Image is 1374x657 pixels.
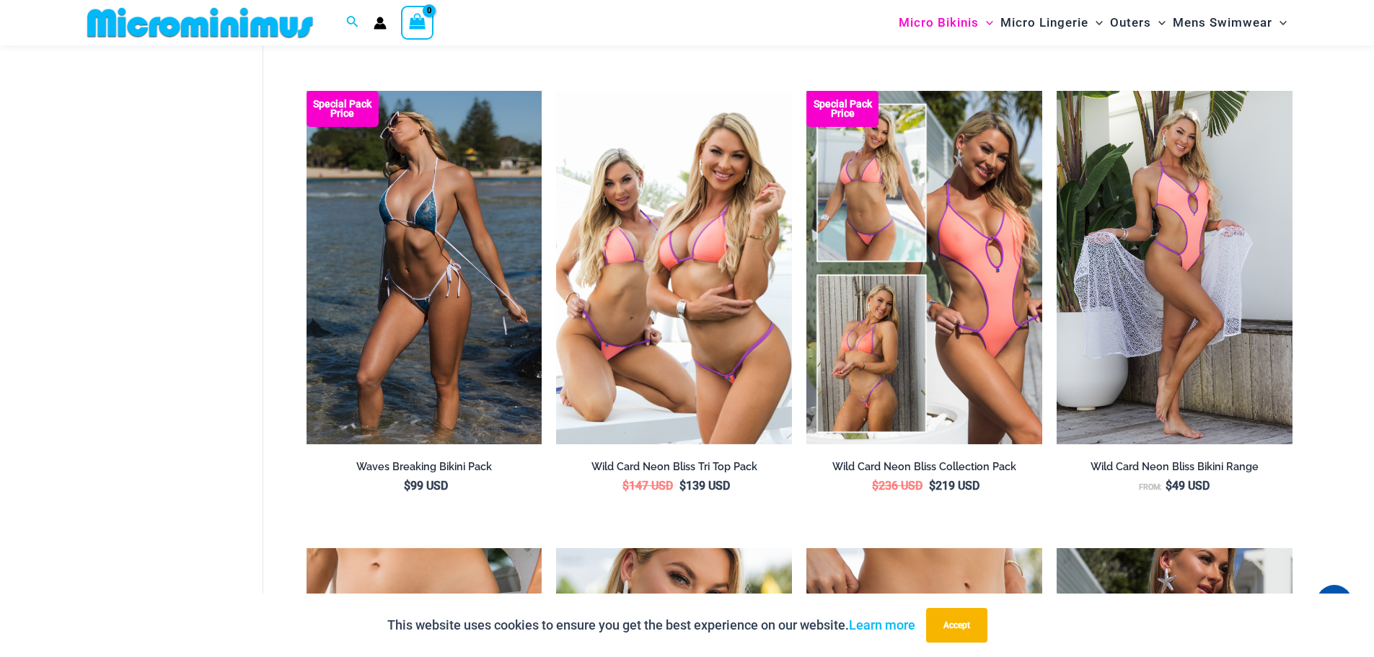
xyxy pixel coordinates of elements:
a: Wild Card Neon Bliss Collection Pack [806,460,1042,479]
h2: Waves Breaking Bikini Pack [307,460,542,474]
span: $ [404,479,410,493]
span: Menu Toggle [979,4,993,41]
img: Wild Card Neon Bliss Tri Top Pack [556,91,792,444]
span: $ [872,479,878,493]
bdi: 147 USD [622,479,673,493]
b: Special Pack Price [307,100,379,118]
img: Waves Breaking Ocean 312 Top 456 Bottom 04 [307,91,542,444]
a: Wild Card Neon Bliss 312 Top 01Wild Card Neon Bliss 819 One Piece St Martin 5996 Sarong 04Wild Ca... [1057,91,1292,444]
bdi: 219 USD [929,479,979,493]
a: Wild Card Neon Bliss Tri Top Pack [556,460,792,479]
a: View Shopping Cart, empty [401,6,434,39]
span: Menu Toggle [1088,4,1103,41]
a: Waves Breaking Bikini Pack [307,460,542,479]
a: Wild Card Neon Bliss Tri Top PackWild Card Neon Bliss Tri Top Pack BWild Card Neon Bliss Tri Top ... [556,91,792,444]
span: Menu Toggle [1151,4,1166,41]
a: Waves Breaking Ocean 312 Top 456 Bottom 08 Waves Breaking Ocean 312 Top 456 Bottom 04Waves Breaki... [307,91,542,444]
nav: Site Navigation [893,2,1293,43]
bdi: 236 USD [872,479,922,493]
span: Mens Swimwear [1173,4,1272,41]
img: Collection Pack (7) [806,91,1042,444]
span: $ [622,479,629,493]
span: $ [929,479,935,493]
a: OutersMenu ToggleMenu Toggle [1106,4,1169,41]
h2: Wild Card Neon Bliss Collection Pack [806,460,1042,474]
img: Wild Card Neon Bliss 312 Top 01 [1057,91,1292,444]
span: Micro Lingerie [1000,4,1088,41]
span: Micro Bikinis [899,4,979,41]
img: MM SHOP LOGO FLAT [82,6,319,39]
h2: Wild Card Neon Bliss Bikini Range [1057,460,1292,474]
a: Mens SwimwearMenu ToggleMenu Toggle [1169,4,1290,41]
a: Micro BikinisMenu ToggleMenu Toggle [895,4,997,41]
a: Micro LingerieMenu ToggleMenu Toggle [997,4,1106,41]
span: From: [1139,482,1162,492]
bdi: 99 USD [404,479,448,493]
h2: Wild Card Neon Bliss Tri Top Pack [556,460,792,474]
a: Account icon link [374,17,387,30]
a: Learn more [849,617,915,632]
span: Outers [1110,4,1151,41]
span: Menu Toggle [1272,4,1287,41]
span: $ [1166,479,1172,493]
bdi: 139 USD [679,479,730,493]
a: Wild Card Neon Bliss Bikini Range [1057,460,1292,479]
a: Collection Pack (7) Collection Pack B (1)Collection Pack B (1) [806,91,1042,444]
button: Accept [926,608,987,643]
b: Special Pack Price [806,100,878,118]
bdi: 49 USD [1166,479,1210,493]
a: Search icon link [346,14,359,32]
p: This website uses cookies to ensure you get the best experience on our website. [387,614,915,636]
span: $ [679,479,686,493]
